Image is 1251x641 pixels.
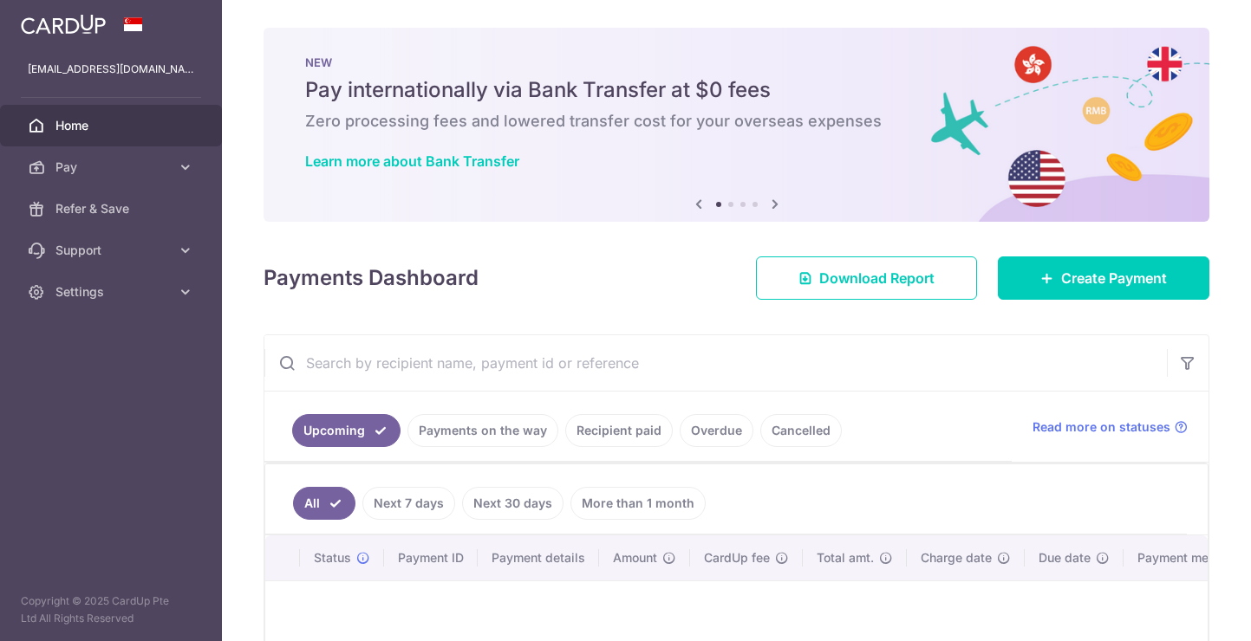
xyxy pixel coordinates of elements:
a: Download Report [756,256,977,300]
a: All [293,487,355,520]
input: Search by recipient name, payment id or reference [264,335,1167,391]
span: Pay [55,159,170,176]
span: Support [55,242,170,259]
a: Payments on the way [407,414,558,447]
span: Amount [613,549,657,567]
span: Charge date [921,549,992,567]
h5: Pay internationally via Bank Transfer at $0 fees [305,76,1168,104]
th: Payment ID [384,535,478,580]
h4: Payments Dashboard [264,262,479,294]
p: NEW [305,55,1168,69]
span: Read more on statuses [1033,418,1170,436]
a: Create Payment [998,256,1209,300]
span: Status [314,549,351,567]
span: Create Payment [1061,268,1167,288]
span: Refer & Save [55,200,170,217]
a: Recipient paid [565,414,673,447]
span: Due date [1039,549,1091,567]
a: More than 1 month [570,487,706,520]
span: Settings [55,283,170,301]
th: Payment details [478,535,599,580]
a: Next 30 days [462,487,564,520]
a: Read more on statuses [1033,418,1188,436]
img: CardUp [21,14,106,35]
a: Cancelled [760,414,842,447]
span: Total amt. [817,549,874,567]
h6: Zero processing fees and lowered transfer cost for your overseas expenses [305,111,1168,132]
a: Next 7 days [362,487,455,520]
span: Download Report [819,268,935,288]
a: Overdue [680,414,753,447]
img: Bank transfer banner [264,28,1209,222]
a: Learn more about Bank Transfer [305,152,519,170]
span: Home [55,117,170,134]
a: Upcoming [292,414,401,447]
span: CardUp fee [704,549,770,567]
p: [EMAIL_ADDRESS][DOMAIN_NAME] [28,61,194,78]
iframe: Opens a widget where you can find more information [1139,589,1234,632]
